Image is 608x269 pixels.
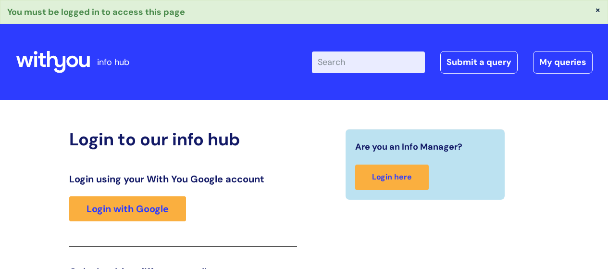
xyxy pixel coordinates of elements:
h3: Login using your With You Google account [69,173,297,185]
button: × [595,5,601,14]
a: My queries [533,51,593,73]
h2: Login to our info hub [69,129,297,150]
input: Search [312,51,425,73]
p: info hub [97,54,129,70]
a: Login with Google [69,196,186,221]
a: Login here [355,165,429,190]
span: Are you an Info Manager? [355,139,462,154]
a: Submit a query [440,51,518,73]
